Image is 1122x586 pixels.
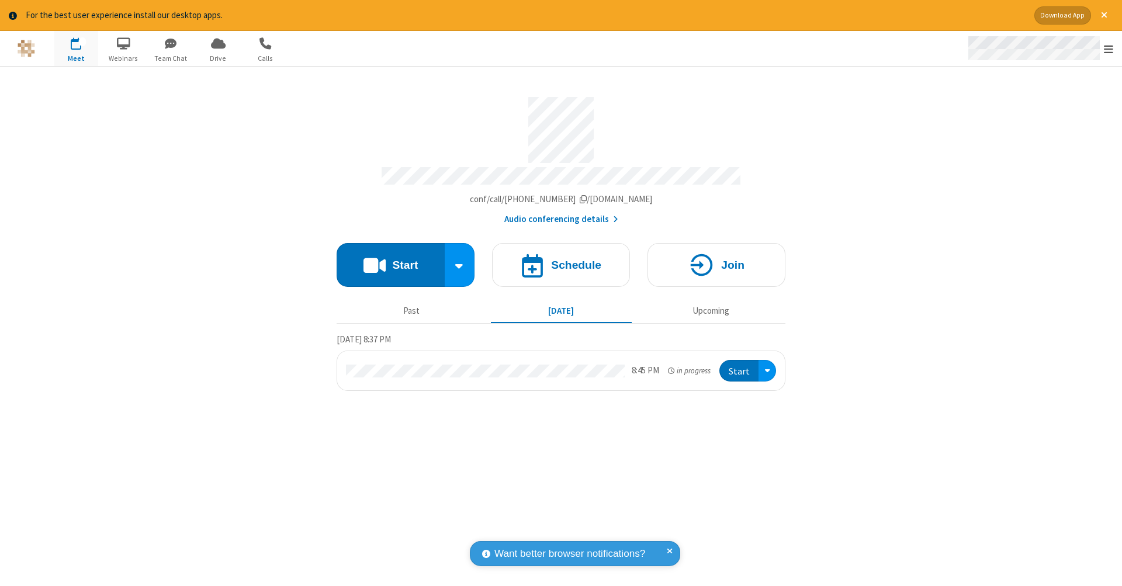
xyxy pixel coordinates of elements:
button: Join [647,243,785,287]
button: Download App [1034,6,1091,25]
button: Upcoming [640,300,781,323]
button: Start [337,243,445,287]
section: Today's Meetings [337,332,785,391]
span: Want better browser notifications? [494,546,645,561]
button: Schedule [492,243,630,287]
div: Start conference options [445,243,475,287]
button: Copy my meeting room linkCopy my meeting room link [470,193,653,206]
span: Copy my meeting room link [470,193,653,204]
span: Webinars [102,53,146,64]
button: Close alert [1095,6,1113,25]
button: Audio conferencing details [504,213,618,226]
button: Logo [4,31,48,66]
h4: Join [721,259,744,271]
div: 1 [79,37,86,46]
div: Open menu [957,31,1122,66]
span: Meet [54,53,98,64]
span: Drive [196,53,240,64]
span: [DATE] 8:37 PM [337,334,391,345]
div: For the best user experience install our desktop apps. [26,9,1026,22]
div: 8:45 PM [632,364,659,377]
button: [DATE] [491,300,632,323]
img: QA Selenium DO NOT DELETE OR CHANGE [18,40,35,57]
em: in progress [668,365,711,376]
button: Start [719,360,759,382]
div: Open menu [759,360,776,382]
span: Team Chat [149,53,193,64]
section: Account details [337,88,785,226]
span: Calls [244,53,288,64]
button: Past [341,300,482,323]
h4: Start [392,259,418,271]
h4: Schedule [551,259,601,271]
